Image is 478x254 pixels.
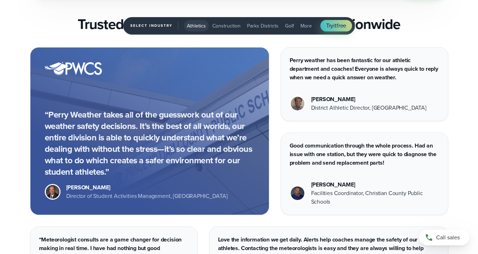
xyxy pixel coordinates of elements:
div: Facilities Coordinator, Christian County Public Schools [311,189,439,206]
span: Parks Districts [247,22,279,30]
span: Call sales [436,233,460,242]
span: More [300,22,312,30]
button: Golf [282,20,297,31]
p: Perry weather has been fantastic for our athletic department and coaches! Everyone is always quic... [290,56,439,82]
button: Parks Districts [244,20,281,31]
button: More [298,20,315,31]
p: “Perry Weather takes all of the guesswork out of our weather safety decisions. It’s the best of a... [45,109,255,178]
button: Construction [209,20,243,31]
button: Athletics [184,20,209,31]
div: District Athletic Director, [GEOGRAPHIC_DATA] [311,104,427,112]
span: Construction [212,22,241,30]
div: [PERSON_NAME] [66,183,228,192]
a: Tryitfree [320,20,352,31]
span: Athletics [187,22,206,30]
span: it [333,21,337,30]
div: Director of Student Activities Management, [GEOGRAPHIC_DATA] [66,192,228,200]
span: Golf [285,22,294,30]
div: [PERSON_NAME] [311,180,439,189]
a: Call sales [419,230,469,245]
img: Christian County Public Schools Headshot [291,186,304,200]
div: [PERSON_NAME] [311,95,427,104]
h3: Trusted by schools and athletic programs nationwide [78,16,400,33]
p: Good communication through the whole process. Had an issue with one station, but they were quick ... [290,141,439,167]
img: Vestavia Hills High School Headshot [291,97,304,110]
span: Try free [326,21,347,30]
span: Select Industry [130,21,178,30]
